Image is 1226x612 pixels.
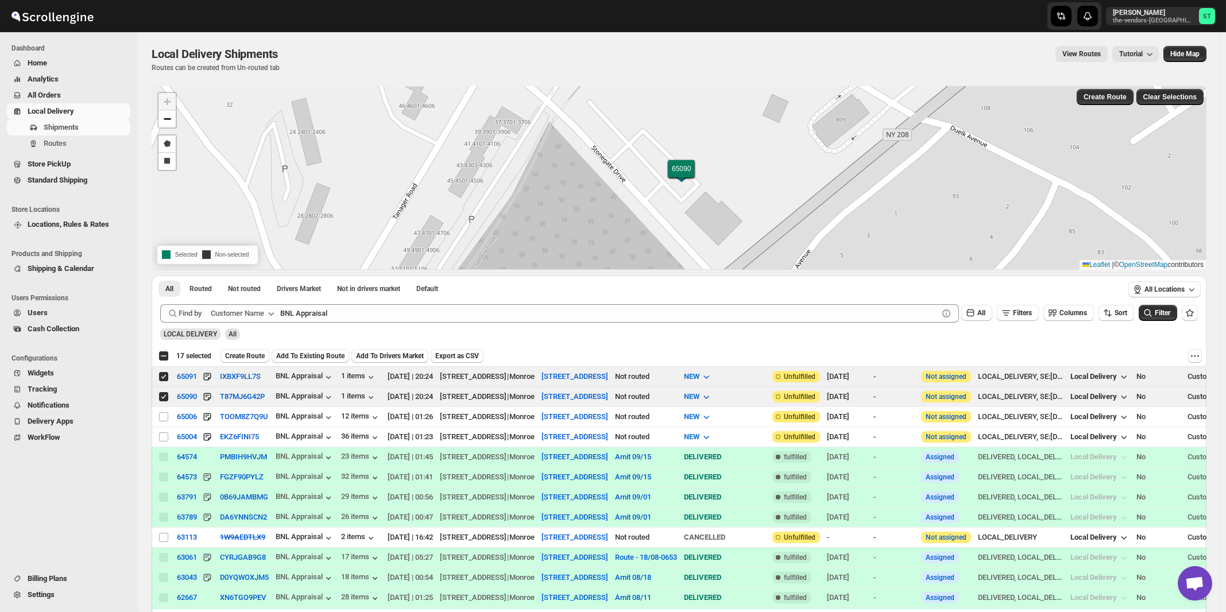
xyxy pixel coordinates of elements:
[341,432,381,443] div: 36 items
[615,391,677,402] div: Not routed
[177,573,197,582] div: 63043
[388,451,433,463] div: [DATE] | 01:45
[28,369,54,377] span: Widgets
[615,593,651,602] button: Amit 08/11
[684,412,699,421] span: NEW
[183,281,219,297] button: Routed
[1062,49,1101,59] span: View Routes
[509,371,535,382] div: Monroe
[7,119,130,135] button: Shipments
[220,533,265,541] button: 1W9AEDTLX9
[440,411,506,423] div: [STREET_ADDRESS]
[341,552,381,564] button: 17 items
[542,432,608,441] button: [STREET_ADDRESS]
[272,349,349,363] button: Add To Existing Route
[356,351,424,361] span: Add To Drivers Market
[158,135,176,153] a: Draw a polygon
[277,284,321,293] span: Drivers Market
[162,248,198,262] p: Selected
[542,452,608,461] button: [STREET_ADDRESS]
[7,55,130,71] button: Home
[1063,408,1136,426] button: Local Delivery
[28,176,87,184] span: Standard Shipping
[926,493,954,501] button: Assigned
[977,309,985,317] span: All
[1136,391,1181,402] div: No
[542,372,608,381] button: [STREET_ADDRESS]
[1115,309,1127,317] span: Sort
[926,594,954,602] button: Assigned
[28,590,55,599] span: Settings
[177,432,197,441] div: 65004
[11,249,132,258] span: Products and Shipping
[926,373,966,381] button: Not assigned
[28,107,74,115] span: Local Delivery
[220,593,266,602] button: XN6TGO9PEV
[509,451,535,463] div: Monroe
[152,63,283,72] p: Routes can be created from Un-routed tab
[615,553,677,561] button: Route - 18/08-0653
[1113,17,1194,24] p: the-vendors-[GEOGRAPHIC_DATA]
[1112,261,1114,269] span: |
[615,493,651,501] button: Amit 09/01
[784,392,815,401] span: Unfulfilled
[28,75,59,83] span: Analytics
[997,305,1039,321] button: Filters
[177,533,197,541] button: 63113
[1055,46,1108,62] button: view route
[1113,8,1194,17] p: [PERSON_NAME]
[542,533,608,541] button: [STREET_ADDRESS]
[7,321,130,337] button: Cash Collection
[179,308,202,319] span: Find by
[177,593,197,602] button: 62667
[827,411,867,423] div: [DATE]
[220,493,268,501] button: 0B69JAMBMG
[221,281,268,297] button: Unrouted
[440,451,535,463] div: |
[28,417,74,425] span: Delivery Apps
[827,451,867,463] div: [DATE]
[873,411,914,423] div: -
[615,472,651,481] button: Amit 09/15
[341,492,381,503] button: 29 items
[677,428,719,446] button: NEW
[7,216,130,233] button: Locations, Rules & Rates
[276,492,334,503] button: BNL Appraisal
[1080,260,1206,270] div: © contributors
[873,391,914,402] div: -
[220,452,267,461] button: PMBIH9HVJM
[11,354,132,363] span: Configurations
[440,371,535,382] div: |
[1136,451,1181,463] div: No
[341,592,381,604] button: 28 items
[615,452,651,461] button: Amit 09/15
[177,412,197,421] div: 65006
[220,573,269,582] button: D0YQWOXJM5
[276,432,334,443] button: BNL Appraisal
[220,392,265,401] button: T87MJ6G42P
[204,304,284,323] button: Customer Name
[1170,49,1200,59] span: Hide Map
[177,411,197,423] button: 65006
[28,401,69,409] span: Notifications
[1070,412,1117,421] span: Local Delivery
[926,553,954,561] button: Assigned
[28,59,47,67] span: Home
[177,493,197,501] div: 63791
[330,281,407,297] button: Un-claimable
[509,411,535,423] div: Monroe
[1063,367,1136,386] button: Local Delivery
[1163,46,1206,62] button: Map action label
[158,153,176,170] a: Draw a rectangle
[440,391,535,402] div: |
[341,572,381,584] div: 18 items
[158,281,180,297] button: All
[542,553,608,561] button: [STREET_ADDRESS]
[1063,388,1136,406] button: Local Delivery
[615,431,677,443] div: Not routed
